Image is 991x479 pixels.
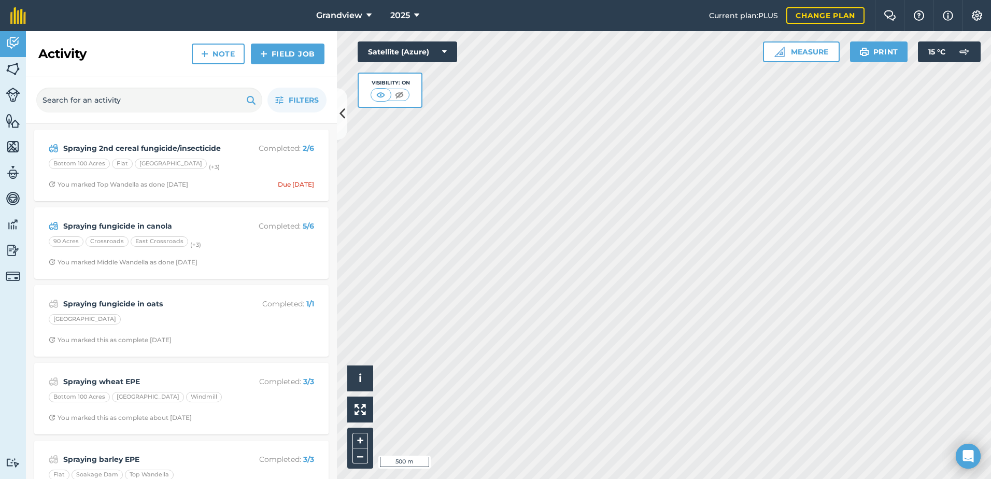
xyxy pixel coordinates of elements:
[190,241,201,248] small: (+ 3 )
[6,113,20,129] img: svg+xml;base64,PHN2ZyB4bWxucz0iaHR0cDovL3d3dy53My5vcmcvMjAwMC9zdmciIHdpZHRoPSI1NiIgaGVpZ2h0PSI2MC...
[49,259,55,265] img: Clock with arrow pointing clockwise
[232,143,314,154] p: Completed :
[112,392,184,402] div: [GEOGRAPHIC_DATA]
[6,165,20,180] img: svg+xml;base64,PD94bWwgdmVyc2lvbj0iMS4wIiBlbmNvZGluZz0idXRmLTgiPz4KPCEtLSBHZW5lcmF0b3I6IEFkb2JlIE...
[63,376,228,387] strong: Spraying wheat EPE
[232,220,314,232] p: Completed :
[352,448,368,463] button: –
[774,47,785,57] img: Ruler icon
[63,454,228,465] strong: Spraying barley EPE
[359,372,362,385] span: i
[186,392,222,402] div: Windmill
[316,9,362,22] span: Grandview
[374,90,387,100] img: svg+xml;base64,PHN2ZyB4bWxucz0iaHR0cDovL3d3dy53My5vcmcvMjAwMC9zdmciIHdpZHRoPSI1MCIgaGVpZ2h0PSI0MC...
[49,414,192,422] div: You marked this as complete about [DATE]
[6,217,20,232] img: svg+xml;base64,PD94bWwgdmVyc2lvbj0iMS4wIiBlbmNvZGluZz0idXRmLTgiPz4KPCEtLSBHZW5lcmF0b3I6IEFkb2JlIE...
[232,298,314,309] p: Completed :
[850,41,908,62] button: Print
[10,7,26,24] img: fieldmargin Logo
[49,392,110,402] div: Bottom 100 Acres
[928,41,945,62] span: 15 ° C
[267,88,327,112] button: Filters
[112,159,133,169] div: Flat
[303,455,314,464] strong: 3 / 3
[131,236,188,247] div: East Crossroads
[49,181,55,188] img: Clock with arrow pointing clockwise
[956,444,981,469] div: Open Intercom Messenger
[6,458,20,468] img: svg+xml;base64,PD94bWwgdmVyc2lvbj0iMS4wIiBlbmNvZGluZz0idXRmLTgiPz4KPCEtLSBHZW5lcmF0b3I6IEFkb2JlIE...
[36,88,262,112] input: Search for an activity
[49,236,83,247] div: 90 Acres
[358,41,457,62] button: Satellite (Azure)
[6,61,20,77] img: svg+xml;base64,PHN2ZyB4bWxucz0iaHR0cDovL3d3dy53My5vcmcvMjAwMC9zdmciIHdpZHRoPSI1NiIgaGVpZ2h0PSI2MC...
[40,214,322,273] a: Spraying fungicide in canolaCompleted: 5/690 AcresCrossroadsEast Crossroads(+3)Clock with arrow p...
[393,90,406,100] img: svg+xml;base64,PHN2ZyB4bWxucz0iaHR0cDovL3d3dy53My5vcmcvMjAwMC9zdmciIHdpZHRoPSI1MCIgaGVpZ2h0PSI0MC...
[347,365,373,391] button: i
[63,220,228,232] strong: Spraying fungicide in canola
[201,48,208,60] img: svg+xml;base64,PHN2ZyB4bWxucz0iaHR0cDovL3d3dy53My5vcmcvMjAwMC9zdmciIHdpZHRoPSIxNCIgaGVpZ2h0PSIyNC...
[49,159,110,169] div: Bottom 100 Acres
[6,88,20,102] img: svg+xml;base64,PD94bWwgdmVyc2lvbj0iMS4wIiBlbmNvZGluZz0idXRmLTgiPz4KPCEtLSBHZW5lcmF0b3I6IEFkb2JlIE...
[355,404,366,415] img: Four arrows, one pointing top left, one top right, one bottom right and the last bottom left
[289,94,319,106] span: Filters
[49,180,188,189] div: You marked Top Wandella as done [DATE]
[49,298,59,310] img: svg+xml;base64,PD94bWwgdmVyc2lvbj0iMS4wIiBlbmNvZGluZz0idXRmLTgiPz4KPCEtLSBHZW5lcmF0b3I6IEFkb2JlIE...
[49,258,197,266] div: You marked Middle Wandella as done [DATE]
[971,10,983,21] img: A cog icon
[40,369,322,428] a: Spraying wheat EPECompleted: 3/3Bottom 100 Acres[GEOGRAPHIC_DATA]WindmillClock with arrow pointin...
[49,142,59,154] img: svg+xml;base64,PD94bWwgdmVyc2lvbj0iMS4wIiBlbmNvZGluZz0idXRmLTgiPz4KPCEtLSBHZW5lcmF0b3I6IEFkb2JlIE...
[913,10,925,21] img: A question mark icon
[232,454,314,465] p: Completed :
[6,35,20,51] img: svg+xml;base64,PD94bWwgdmVyc2lvbj0iMS4wIiBlbmNvZGluZz0idXRmLTgiPz4KPCEtLSBHZW5lcmF0b3I6IEFkb2JlIE...
[884,10,896,21] img: Two speech bubbles overlapping with the left bubble in the forefront
[943,9,953,22] img: svg+xml;base64,PHN2ZyB4bWxucz0iaHR0cDovL3d3dy53My5vcmcvMjAwMC9zdmciIHdpZHRoPSIxNyIgaGVpZ2h0PSIxNy...
[6,243,20,258] img: svg+xml;base64,PD94bWwgdmVyc2lvbj0iMS4wIiBlbmNvZGluZz0idXRmLTgiPz4KPCEtLSBHZW5lcmF0b3I6IEFkb2JlIE...
[40,291,322,350] a: Spraying fungicide in oatsCompleted: 1/1[GEOGRAPHIC_DATA]Clock with arrow pointing clockwiseYou m...
[763,41,840,62] button: Measure
[192,44,245,64] a: Note
[63,298,228,309] strong: Spraying fungicide in oats
[40,136,322,195] a: Spraying 2nd cereal fungicide/insecticideCompleted: 2/6Bottom 100 AcresFlat[GEOGRAPHIC_DATA](+3)C...
[371,79,410,87] div: Visibility: On
[63,143,228,154] strong: Spraying 2nd cereal fungicide/insecticide
[232,376,314,387] p: Completed :
[86,236,129,247] div: Crossroads
[278,180,314,189] div: Due [DATE]
[303,221,314,231] strong: 5 / 6
[6,191,20,206] img: svg+xml;base64,PD94bWwgdmVyc2lvbj0iMS4wIiBlbmNvZGluZz0idXRmLTgiPz4KPCEtLSBHZW5lcmF0b3I6IEFkb2JlIE...
[6,139,20,154] img: svg+xml;base64,PHN2ZyB4bWxucz0iaHR0cDovL3d3dy53My5vcmcvMjAwMC9zdmciIHdpZHRoPSI1NiIgaGVpZ2h0PSI2MC...
[918,41,981,62] button: 15 °C
[49,453,59,466] img: svg+xml;base64,PD94bWwgdmVyc2lvbj0iMS4wIiBlbmNvZGluZz0idXRmLTgiPz4KPCEtLSBHZW5lcmF0b3I6IEFkb2JlIE...
[49,336,55,343] img: Clock with arrow pointing clockwise
[260,48,267,60] img: svg+xml;base64,PHN2ZyB4bWxucz0iaHR0cDovL3d3dy53My5vcmcvMjAwMC9zdmciIHdpZHRoPSIxNCIgaGVpZ2h0PSIyNC...
[6,269,20,284] img: svg+xml;base64,PD94bWwgdmVyc2lvbj0iMS4wIiBlbmNvZGluZz0idXRmLTgiPz4KPCEtLSBHZW5lcmF0b3I6IEFkb2JlIE...
[709,10,778,21] span: Current plan : PLUS
[49,336,172,344] div: You marked this as complete [DATE]
[49,314,121,325] div: [GEOGRAPHIC_DATA]
[38,46,87,62] h2: Activity
[352,433,368,448] button: +
[954,41,974,62] img: svg+xml;base64,PD94bWwgdmVyc2lvbj0iMS4wIiBlbmNvZGluZz0idXRmLTgiPz4KPCEtLSBHZW5lcmF0b3I6IEFkb2JlIE...
[49,375,59,388] img: svg+xml;base64,PD94bWwgdmVyc2lvbj0iMS4wIiBlbmNvZGluZz0idXRmLTgiPz4KPCEtLSBHZW5lcmF0b3I6IEFkb2JlIE...
[786,7,865,24] a: Change plan
[49,414,55,421] img: Clock with arrow pointing clockwise
[209,163,220,171] small: (+ 3 )
[246,94,256,106] img: svg+xml;base64,PHN2ZyB4bWxucz0iaHR0cDovL3d3dy53My5vcmcvMjAwMC9zdmciIHdpZHRoPSIxOSIgaGVpZ2h0PSIyNC...
[251,44,324,64] a: Field Job
[135,159,207,169] div: [GEOGRAPHIC_DATA]
[49,220,59,232] img: svg+xml;base64,PD94bWwgdmVyc2lvbj0iMS4wIiBlbmNvZGluZz0idXRmLTgiPz4KPCEtLSBHZW5lcmF0b3I6IEFkb2JlIE...
[390,9,410,22] span: 2025
[306,299,314,308] strong: 1 / 1
[859,46,869,58] img: svg+xml;base64,PHN2ZyB4bWxucz0iaHR0cDovL3d3dy53My5vcmcvMjAwMC9zdmciIHdpZHRoPSIxOSIgaGVpZ2h0PSIyNC...
[303,144,314,153] strong: 2 / 6
[303,377,314,386] strong: 3 / 3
